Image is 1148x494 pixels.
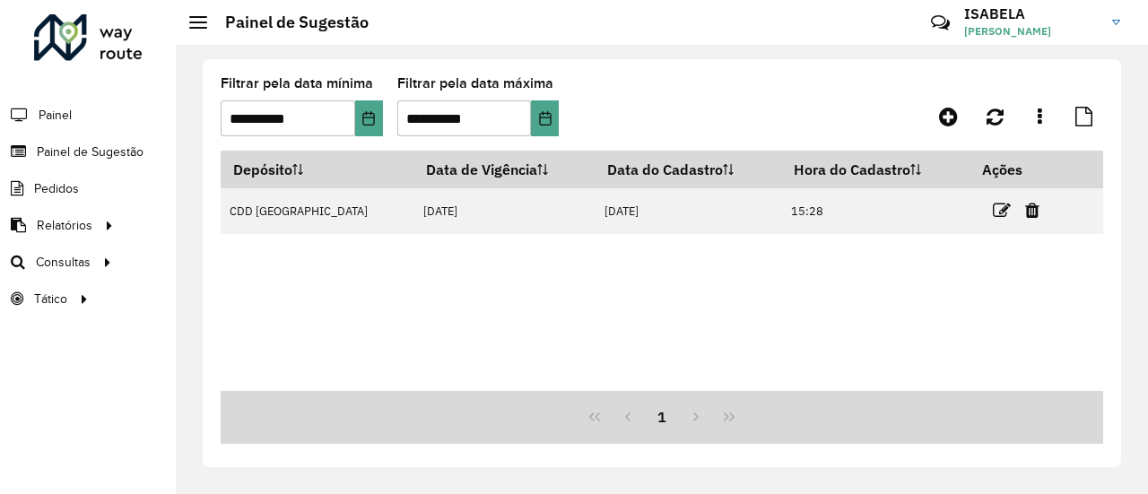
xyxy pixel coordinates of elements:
[221,151,414,188] th: Depósito
[221,188,414,234] td: CDD [GEOGRAPHIC_DATA]
[921,4,960,42] a: Contato Rápido
[39,106,72,125] span: Painel
[397,73,553,94] label: Filtrar pela data máxima
[207,13,369,32] h2: Painel de Sugestão
[531,100,559,136] button: Choose Date
[37,143,143,161] span: Painel de Sugestão
[596,151,782,188] th: Data do Cadastro
[34,290,67,308] span: Tático
[37,216,92,235] span: Relatórios
[414,151,596,188] th: Data de Vigência
[221,73,373,94] label: Filtrar pela data mínima
[964,23,1099,39] span: [PERSON_NAME]
[596,188,782,234] td: [DATE]
[414,188,596,234] td: [DATE]
[964,5,1099,22] h3: ISABELA
[34,179,79,198] span: Pedidos
[36,253,91,272] span: Consultas
[355,100,383,136] button: Choose Date
[970,151,1077,188] th: Ações
[1025,198,1039,222] a: Excluir
[645,400,679,434] button: 1
[782,188,970,234] td: 15:28
[993,198,1011,222] a: Editar
[782,151,970,188] th: Hora do Cadastro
